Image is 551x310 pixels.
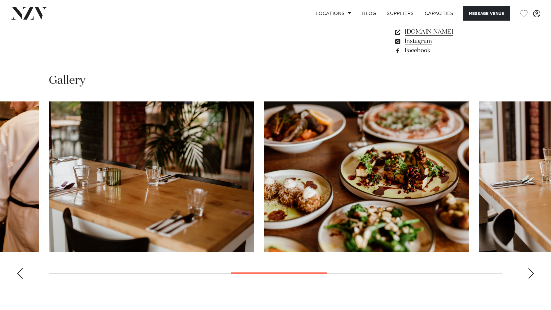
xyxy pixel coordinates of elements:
[419,6,459,21] a: Capacities
[394,37,502,46] a: Instagram
[49,73,85,88] h2: Gallery
[381,6,419,21] a: SUPPLIERS
[357,6,381,21] a: BLOG
[49,101,254,252] swiper-slide: 5 / 10
[463,6,510,21] button: Message Venue
[394,27,502,37] a: [DOMAIN_NAME]
[310,6,357,21] a: Locations
[394,46,502,55] a: Facebook
[11,7,47,19] img: nzv-logo.png
[264,101,469,252] swiper-slide: 6 / 10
